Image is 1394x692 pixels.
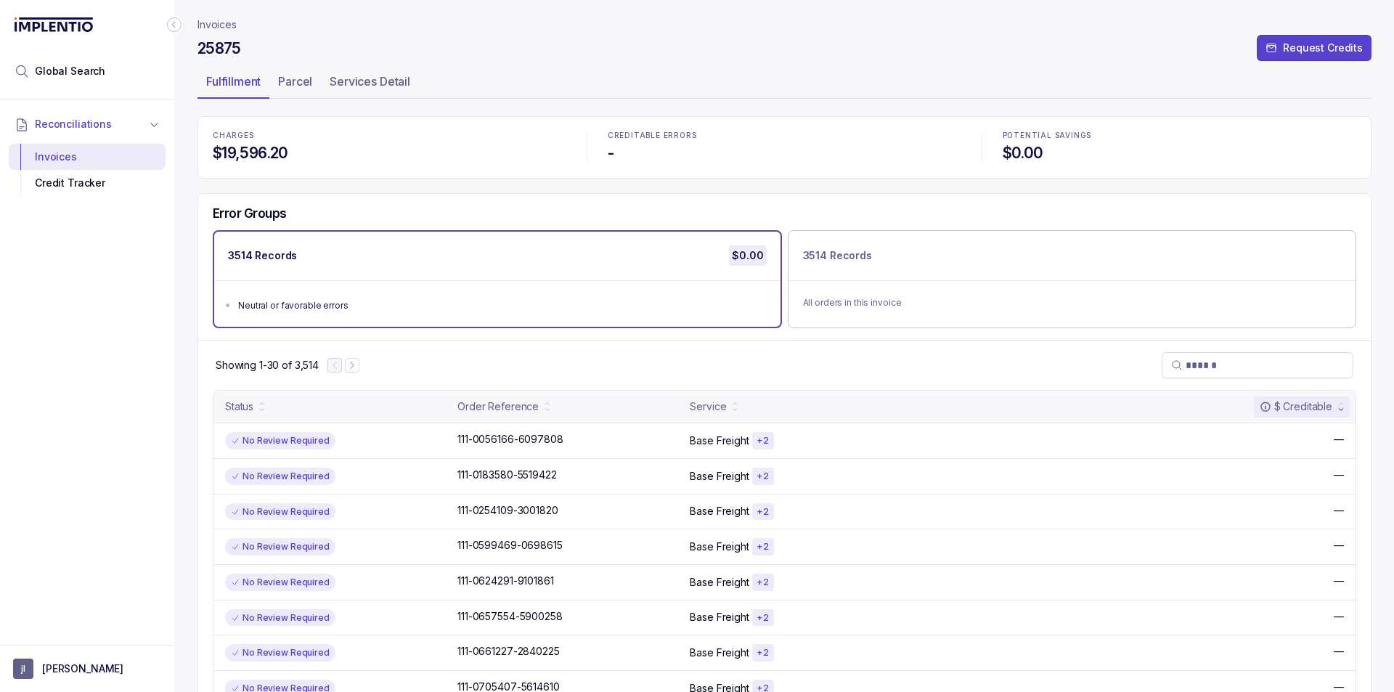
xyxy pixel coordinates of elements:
[1003,131,1356,140] p: POTENTIAL SAVINGS
[213,131,566,140] p: CHARGES
[690,646,749,660] p: Base Freight
[690,540,749,554] p: Base Freight
[757,541,770,553] p: + 2
[1334,538,1344,553] p: —
[457,609,562,624] p: 111-0657554-5900258
[13,659,33,679] span: User initials
[206,73,261,90] p: Fulfillment
[216,358,319,373] p: Showing 1-30 of 3,514
[690,469,749,484] p: Base Freight
[608,131,961,140] p: CREDITABLE ERRORS
[1003,143,1356,163] h4: $0.00
[20,144,154,170] div: Invoices
[225,609,335,627] div: No Review Required
[197,17,237,32] nav: breadcrumb
[197,70,269,99] li: Tab Fulfillment
[757,612,770,624] p: + 2
[803,296,1342,310] p: All orders in this invoice
[690,399,726,414] div: Service
[457,468,556,482] p: 111-0183580-5519422
[803,248,872,263] p: 3514 Records
[757,647,770,659] p: + 2
[225,399,253,414] div: Status
[225,503,335,521] div: No Review Required
[1334,432,1344,447] p: —
[1283,41,1363,55] p: Request Credits
[757,506,770,518] p: + 2
[690,610,749,624] p: Base Freight
[278,73,312,90] p: Parcel
[216,358,319,373] div: Remaining page entries
[225,432,335,449] div: No Review Required
[213,205,287,221] h5: Error Groups
[457,399,539,414] div: Order Reference
[225,574,335,591] div: No Review Required
[1257,35,1371,61] button: Request Credits
[269,70,321,99] li: Tab Parcel
[729,245,766,266] p: $0.00
[20,170,154,196] div: Credit Tracker
[690,575,749,590] p: Base Freight
[42,662,123,676] p: [PERSON_NAME]
[457,538,562,553] p: 111-0599469-0698615
[690,504,749,518] p: Base Freight
[330,73,410,90] p: Services Detail
[1260,399,1332,414] div: $ Creditable
[197,17,237,32] a: Invoices
[457,432,563,447] p: 111-0056166-6097808
[197,70,1371,99] ul: Tab Group
[1334,503,1344,518] p: —
[9,141,166,200] div: Reconciliations
[457,503,558,518] p: 111-0254109-3001820
[608,143,961,163] h4: -
[9,108,166,140] button: Reconciliations
[228,248,297,263] p: 3514 Records
[321,70,419,99] li: Tab Services Detail
[457,574,553,588] p: 111-0624291-9101861
[225,538,335,555] div: No Review Required
[1334,574,1344,588] p: —
[690,433,749,448] p: Base Freight
[1334,468,1344,482] p: —
[35,64,105,78] span: Global Search
[345,358,359,373] button: Next Page
[757,471,770,482] p: + 2
[35,117,112,131] span: Reconciliations
[757,435,770,447] p: + 2
[757,577,770,588] p: + 2
[166,16,183,33] div: Collapse Icon
[1334,609,1344,624] p: —
[238,298,765,313] div: Neutral or favorable errors
[1334,644,1344,659] p: —
[13,659,161,679] button: User initials[PERSON_NAME]
[197,38,241,59] h4: 25875
[457,644,559,659] p: 111-0661227-2840225
[225,468,335,485] div: No Review Required
[213,143,566,163] h4: $19,596.20
[225,644,335,662] div: No Review Required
